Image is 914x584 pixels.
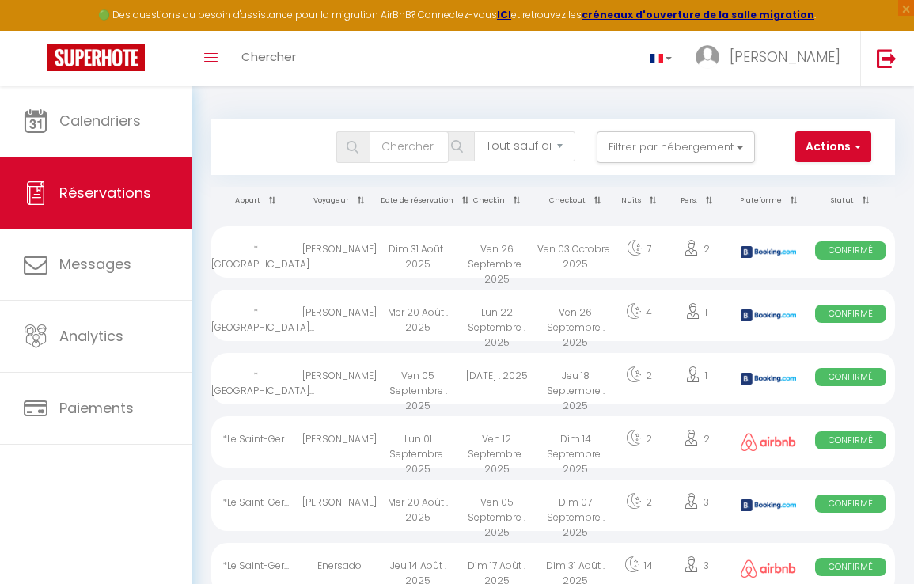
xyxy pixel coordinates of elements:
[877,48,897,68] img: logout
[731,187,806,214] th: Sort by channel
[795,131,871,163] button: Actions
[370,131,449,163] input: Chercher
[229,31,308,86] a: Chercher
[696,45,719,69] img: ...
[211,187,300,214] th: Sort by rentals
[47,44,145,71] img: Super Booking
[615,187,662,214] th: Sort by nights
[59,398,134,418] span: Paiements
[379,187,457,214] th: Sort by booking date
[730,47,840,66] span: [PERSON_NAME]
[597,131,755,163] button: Filtrer par hébergement
[300,187,378,214] th: Sort by guest
[806,187,895,214] th: Sort by status
[582,8,814,21] a: créneaux d'ouverture de la salle migration
[13,6,60,54] button: Ouvrir le widget de chat LiveChat
[59,111,141,131] span: Calendriers
[536,187,614,214] th: Sort by checkout
[497,8,511,21] a: ICI
[457,187,536,214] th: Sort by checkin
[59,326,123,346] span: Analytics
[684,31,860,86] a: ... [PERSON_NAME]
[59,254,131,274] span: Messages
[59,183,151,203] span: Réservations
[241,48,296,65] span: Chercher
[662,187,730,214] th: Sort by people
